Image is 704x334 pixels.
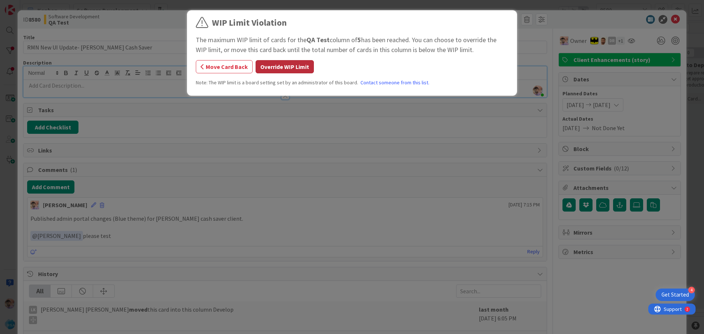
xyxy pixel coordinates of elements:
div: 4 [688,287,695,293]
b: 5 [357,36,361,44]
button: Override WIP Limit [256,60,314,73]
div: 2 [38,3,40,9]
a: Contact someone from this list. [360,79,429,87]
span: Support [15,1,33,10]
div: The maximum WIP limit of cards for the column of has been reached. You can choose to override the... [196,35,508,55]
div: Get Started [661,291,689,298]
div: Note: The WIP limit is a board setting set by an administrator of this board. [196,79,508,87]
div: WIP Limit Violation [212,16,287,29]
b: QA Test [307,36,330,44]
div: Open Get Started checklist, remaining modules: 4 [656,289,695,301]
button: Move Card Back [196,60,253,73]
